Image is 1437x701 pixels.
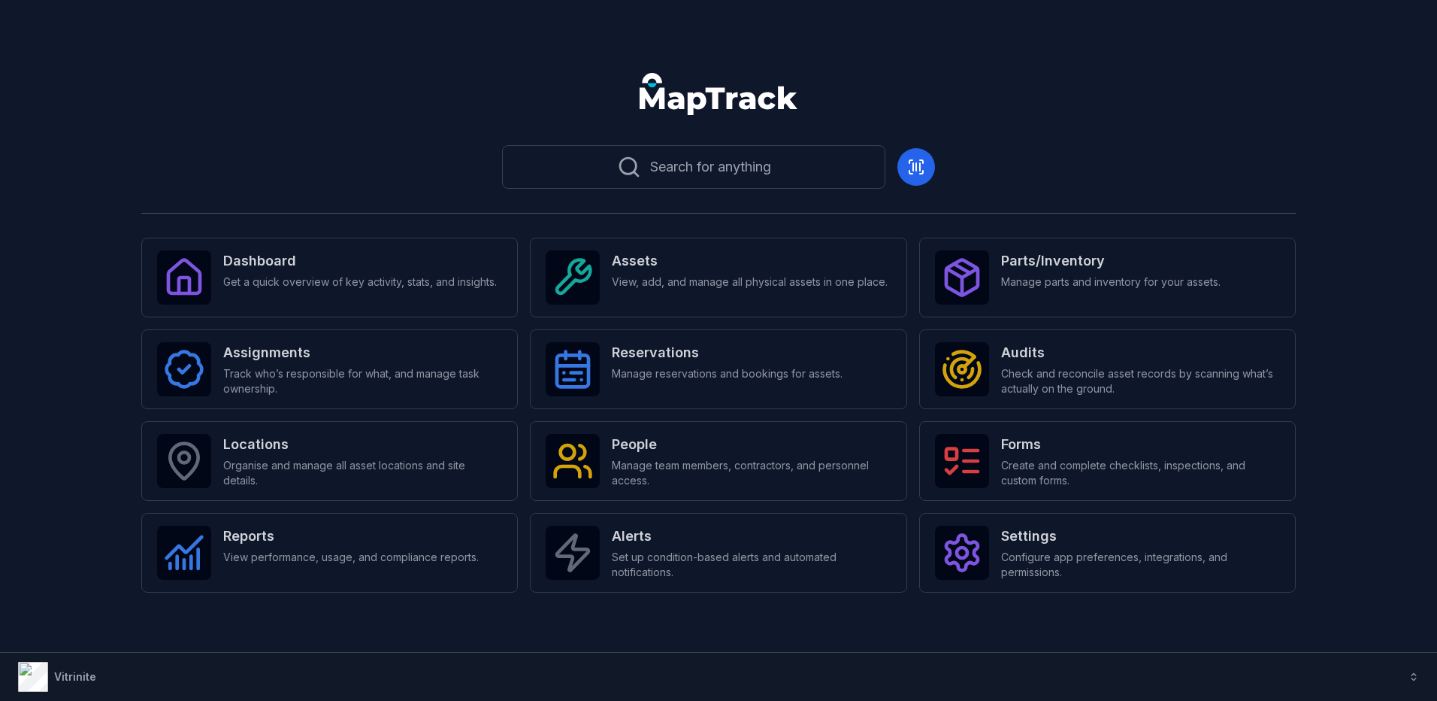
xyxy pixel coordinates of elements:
[919,329,1296,409] a: AuditsCheck and reconcile asset records by scanning what’s actually on the ground.
[1001,366,1280,396] span: Check and reconcile asset records by scanning what’s actually on the ground.
[223,250,497,272] strong: Dashboard
[1001,550,1280,580] span: Configure app preferences, integrations, and permissions.
[223,342,502,363] strong: Assignments
[223,366,502,396] span: Track who’s responsible for what, and manage task ownership.
[612,342,843,363] strong: Reservations
[530,238,906,317] a: AssetsView, add, and manage all physical assets in one place.
[919,421,1296,501] a: FormsCreate and complete checklists, inspections, and custom forms.
[919,513,1296,593] a: SettingsConfigure app preferences, integrations, and permissions.
[530,329,906,409] a: ReservationsManage reservations and bookings for assets.
[612,434,891,455] strong: People
[612,275,888,290] span: View, add, and manage all physical assets in one place.
[1001,275,1221,290] span: Manage parts and inventory for your assets.
[54,670,96,683] strong: Vitrinite
[612,458,891,488] span: Manage team members, contractors, and personnel access.
[612,526,891,547] strong: Alerts
[1001,526,1280,547] strong: Settings
[612,550,891,580] span: Set up condition-based alerts and automated notifications.
[141,421,518,501] a: LocationsOrganise and manage all asset locations and site details.
[223,275,497,290] span: Get a quick overview of key activity, stats, and insights.
[141,238,518,317] a: DashboardGet a quick overview of key activity, stats, and insights.
[1001,458,1280,488] span: Create and complete checklists, inspections, and custom forms.
[650,156,771,178] span: Search for anything
[919,238,1296,317] a: Parts/InventoryManage parts and inventory for your assets.
[223,526,479,547] strong: Reports
[616,73,821,115] nav: Global
[223,550,479,565] span: View performance, usage, and compliance reports.
[223,458,502,488] span: Organise and manage all asset locations and site details.
[1001,250,1221,272] strong: Parts/Inventory
[141,513,518,593] a: ReportsView performance, usage, and compliance reports.
[1001,342,1280,363] strong: Audits
[502,145,885,189] button: Search for anything
[223,434,502,455] strong: Locations
[530,421,906,501] a: PeopleManage team members, contractors, and personnel access.
[612,366,843,381] span: Manage reservations and bookings for assets.
[1001,434,1280,455] strong: Forms
[141,329,518,409] a: AssignmentsTrack who’s responsible for what, and manage task ownership.
[612,250,888,272] strong: Assets
[530,513,906,593] a: AlertsSet up condition-based alerts and automated notifications.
